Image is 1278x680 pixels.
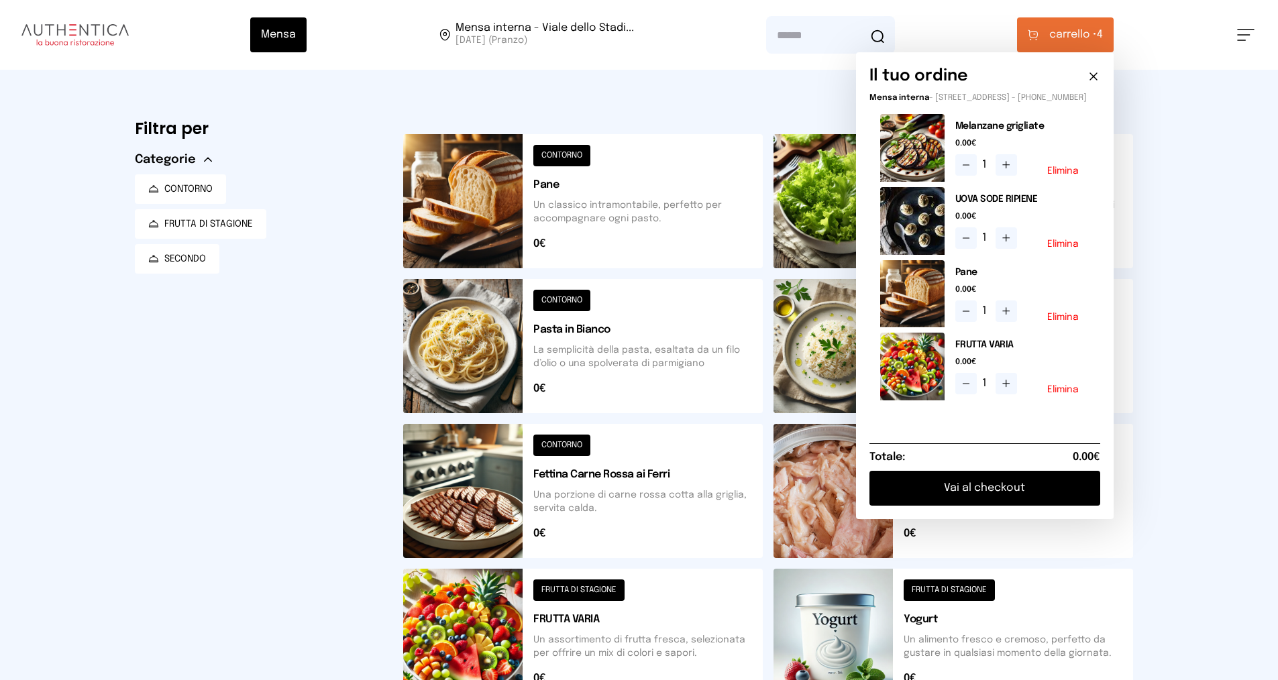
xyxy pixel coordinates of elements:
img: media [880,114,945,182]
h2: UOVA SODE RIPIENE [955,192,1089,206]
span: 0.00€ [955,357,1089,367]
span: 1 [982,157,990,173]
span: SECONDO [164,252,206,266]
h2: FRUTTA VARIA [955,338,1089,351]
button: carrello •4 [1017,17,1114,52]
span: Mensa interna [869,94,929,102]
h6: Totale: [869,449,905,465]
button: Elimina [1047,166,1079,176]
button: Elimina [1047,239,1079,249]
span: 0.00€ [955,284,1089,295]
button: FRUTTA DI STAGIONE [135,209,266,239]
span: CONTORNO [164,182,213,196]
span: Viale dello Stadio, 77, 05100 Terni TR, Italia [456,23,634,47]
button: Vai al checkout [869,471,1100,506]
button: Elimina [1047,385,1079,394]
button: Categorie [135,150,212,169]
img: media [880,260,945,328]
span: 4 [1049,27,1103,43]
p: - [STREET_ADDRESS] - [PHONE_NUMBER] [869,93,1100,103]
img: media [880,333,945,400]
span: FRUTTA DI STAGIONE [164,217,253,231]
h6: Il tuo ordine [869,66,968,87]
button: Elimina [1047,313,1079,322]
button: CONTORNO [135,174,226,204]
h6: Filtra per [135,118,382,139]
span: [DATE] (Pranzo) [456,34,634,47]
span: carrello • [1049,27,1097,43]
img: logo.8f33a47.png [21,24,129,46]
button: SECONDO [135,244,219,274]
span: 1 [982,376,990,392]
span: Categorie [135,150,196,169]
h2: Pane [955,266,1089,279]
span: 1 [982,230,990,246]
span: 0.00€ [955,138,1089,149]
span: 0.00€ [1073,449,1100,465]
h2: Melanzane grigliate [955,119,1089,133]
button: Mensa [250,17,307,52]
span: 0.00€ [955,211,1089,222]
img: media [880,187,945,255]
span: 1 [982,303,990,319]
